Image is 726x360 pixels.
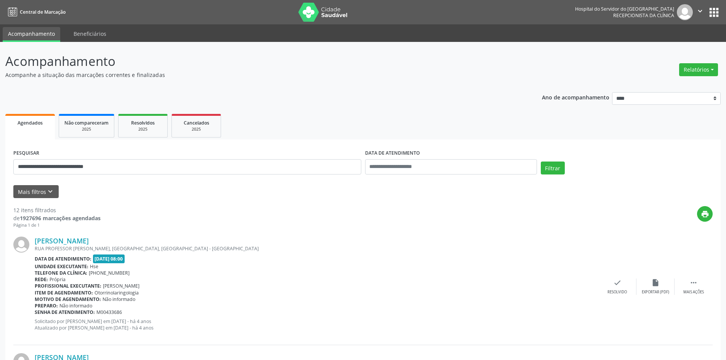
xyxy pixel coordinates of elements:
b: Data de atendimento: [35,256,91,262]
b: Senha de atendimento: [35,309,95,315]
b: Unidade executante: [35,263,88,270]
a: Central de Marcação [5,6,66,18]
img: img [677,4,693,20]
p: Ano de acompanhamento [542,92,609,102]
a: Beneficiários [68,27,112,40]
div: 2025 [177,126,215,132]
span: Otorrinolaringologia [95,290,139,296]
span: Cancelados [184,120,209,126]
div: 2025 [124,126,162,132]
b: Preparo: [35,302,58,309]
span: Hse [90,263,98,270]
i:  [696,7,704,15]
button: print [697,206,713,222]
a: Acompanhamento [3,27,60,42]
span: Agendados [18,120,43,126]
i: insert_drive_file [651,278,660,287]
p: Acompanhamento [5,52,506,71]
p: Solicitado por [PERSON_NAME] em [DATE] - há 4 anos Atualizado por [PERSON_NAME] em [DATE] - há 4 ... [35,318,598,331]
b: Item de agendamento: [35,290,93,296]
button: apps [707,6,721,19]
span: [DATE] 08:00 [93,254,125,263]
span: Resolvidos [131,120,155,126]
span: M00433686 [96,309,122,315]
span: [PERSON_NAME] [103,283,139,289]
div: Página 1 de 1 [13,222,101,229]
a: [PERSON_NAME] [35,237,89,245]
label: PESQUISAR [13,147,39,159]
div: de [13,214,101,222]
b: Rede: [35,276,48,283]
i: keyboard_arrow_down [46,187,54,196]
span: [PHONE_NUMBER] [89,270,130,276]
b: Motivo de agendamento: [35,296,101,302]
div: 2025 [64,126,109,132]
strong: 1927696 marcações agendadas [20,214,101,222]
div: Exportar (PDF) [642,290,669,295]
b: Telefone da clínica: [35,270,87,276]
label: DATA DE ATENDIMENTO [365,147,420,159]
p: Acompanhe a situação das marcações correntes e finalizadas [5,71,506,79]
div: RUA PROFESSOR [PERSON_NAME], [GEOGRAPHIC_DATA], [GEOGRAPHIC_DATA] - [GEOGRAPHIC_DATA] [35,245,598,252]
button:  [693,4,707,20]
span: Própria [50,276,66,283]
div: Mais ações [683,290,704,295]
span: Central de Marcação [20,9,66,15]
button: Mais filtroskeyboard_arrow_down [13,185,59,198]
button: Relatórios [679,63,718,76]
div: Hospital do Servidor do [GEOGRAPHIC_DATA] [575,6,674,12]
span: Não informado [59,302,92,309]
div: Resolvido [607,290,627,295]
i: check [613,278,622,287]
i:  [689,278,698,287]
span: Não informado [103,296,135,302]
i: print [701,210,709,218]
b: Profissional executante: [35,283,101,289]
button: Filtrar [541,162,565,174]
span: Não compareceram [64,120,109,126]
img: img [13,237,29,253]
div: 12 itens filtrados [13,206,101,214]
span: Recepcionista da clínica [613,12,674,19]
